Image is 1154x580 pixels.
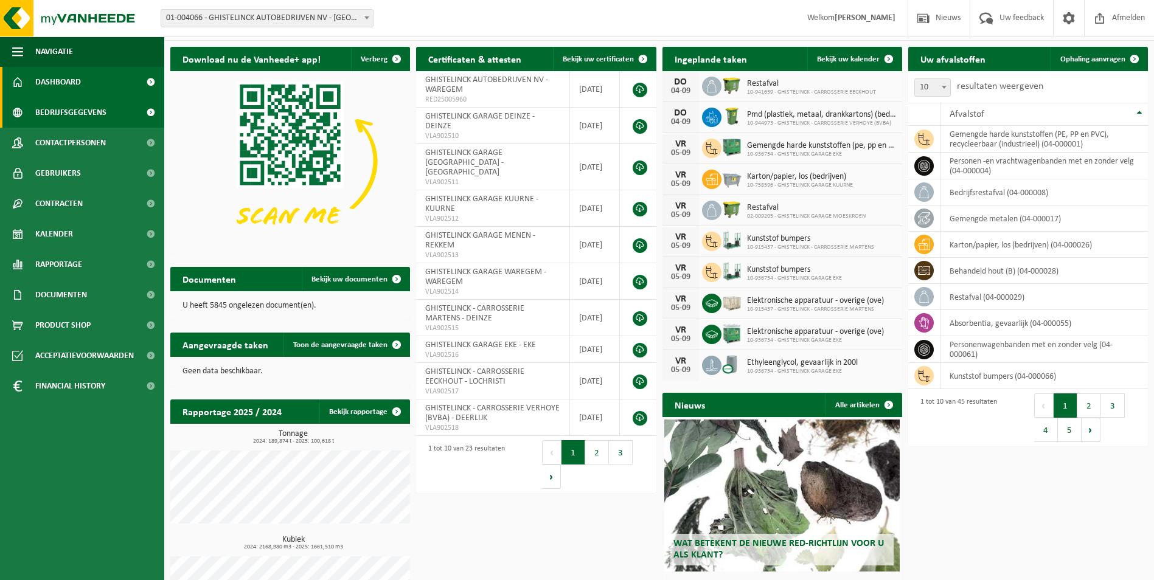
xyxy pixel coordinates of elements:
[914,392,997,443] div: 1 tot 10 van 45 resultaten
[1054,393,1077,418] button: 1
[669,366,693,375] div: 05-09
[747,182,853,189] span: 10-758596 - GHISTELINCK GARAGE KUURNE
[673,539,884,560] span: Wat betekent de nieuwe RED-richtlijn voor u als klant?
[1077,393,1101,418] button: 2
[669,108,693,118] div: DO
[176,438,410,444] span: 2024: 189,874 t - 2025: 100,618 t
[826,393,901,417] a: Alle artikelen
[1034,418,1058,442] button: 4
[561,440,585,464] button: 1
[311,275,388,283] span: Bekijk uw documenten
[570,300,620,336] td: [DATE]
[747,244,874,251] span: 10-915437 - GHISTELINCK - CARROSSERIE MARTENS
[176,430,410,444] h3: Tonnage
[721,199,742,219] img: WB-1100-HPE-GN-50
[176,544,410,550] span: 2024: 2168,980 m3 - 2025: 1661,510 m3
[425,367,524,386] span: GHISTELINCK - CARROSSERIE EECKHOUT - LOCHRISTI
[176,536,410,550] h3: Kubiek
[940,232,1148,258] td: karton/papier, los (bedrijven) (04-000026)
[940,363,1148,389] td: kunststof bumpers (04-000066)
[425,112,535,131] span: GHISTELINCK GARAGE DEINZE - DEINZE
[940,336,1148,363] td: personenwagenbanden met en zonder velg (04-000061)
[425,287,560,297] span: VLA902514
[669,325,693,335] div: VR
[747,141,896,151] span: Gemengde harde kunststoffen (pe, pp en pvc), recycleerbaar (industrieel)
[563,55,634,63] span: Bekijk uw certificaten
[669,242,693,250] div: 05-09
[747,265,842,275] span: Kunststof bumpers
[1060,55,1125,63] span: Ophaling aanvragen
[747,358,858,368] span: Ethyleenglycol, gevaarlijk in 200l
[669,87,693,95] div: 04-09
[669,201,693,211] div: VR
[669,273,693,281] div: 05-09
[1058,418,1082,442] button: 5
[669,149,693,157] div: 05-09
[609,440,633,464] button: 3
[35,371,105,401] span: Financial History
[817,55,880,63] span: Bekijk uw kalender
[940,205,1148,232] td: gemengde metalen (04-000017)
[747,151,896,158] span: 10-936734 - GHISTELINCK GARAGE EKE
[957,81,1043,91] label: resultaten weergeven
[542,464,561,489] button: Next
[35,36,73,67] span: Navigatie
[747,327,884,337] span: Elektronische apparatuur - overige (ove)
[669,294,693,304] div: VR
[570,363,620,399] td: [DATE]
[835,13,895,22] strong: [PERSON_NAME]
[35,340,134,371] span: Acceptatievoorwaarden
[669,139,693,149] div: VR
[721,261,742,281] img: PB-MR-5500-MET-GN-01
[908,47,998,71] h2: Uw afvalstoffen
[1051,47,1147,71] a: Ophaling aanvragen
[747,213,866,220] span: 02-009205 - GHISTELINCK GARAGE MOESKROEN
[662,47,759,71] h2: Ingeplande taken
[425,178,560,187] span: VLA902511
[747,203,866,213] span: Restafval
[914,78,951,97] span: 10
[542,440,561,464] button: Previous
[570,190,620,227] td: [DATE]
[35,219,73,249] span: Kalender
[161,9,374,27] span: 01-004066 - GHISTELINCK AUTOBEDRIJVEN NV - WAREGEM
[361,55,388,63] span: Verberg
[170,267,248,291] h2: Documenten
[669,180,693,188] div: 05-09
[425,387,560,396] span: VLA902517
[940,284,1148,310] td: restafval (04-000029)
[570,144,620,190] td: [DATE]
[747,110,896,120] span: Pmd (plastiek, metaal, drankkartons) (bedrijven)
[170,399,294,423] h2: Rapportage 2025 / 2024
[721,354,742,375] img: LP-LD-00200-CU
[170,71,410,251] img: Download de VHEPlus App
[669,77,693,87] div: DO
[182,367,398,376] p: Geen data beschikbaar.
[669,118,693,126] div: 04-09
[425,250,560,260] span: VLA902513
[669,232,693,242] div: VR
[1101,393,1125,418] button: 3
[425,75,548,94] span: GHISTELINCK AUTOBEDRIJVEN NV - WAREGEM
[35,280,87,310] span: Documenten
[425,231,535,250] span: GHISTELINCK GARAGE MENEN - REKKEM
[425,148,504,177] span: GHISTELINCK GARAGE [GEOGRAPHIC_DATA] - [GEOGRAPHIC_DATA]
[940,153,1148,179] td: personen -en vrachtwagenbanden met en zonder velg (04-000004)
[747,337,884,344] span: 10-936734 - GHISTELINCK GARAGE EKE
[170,47,333,71] h2: Download nu de Vanheede+ app!
[747,296,884,306] span: Elektronische apparatuur - overige (ove)
[35,128,106,158] span: Contactpersonen
[283,333,409,357] a: Toon de aangevraagde taken
[425,195,538,213] span: GHISTELINCK GARAGE KUURNE - KUURNE
[721,230,742,250] img: PB-MR-5500-MET-GN-01
[721,168,742,188] img: WB-2500-GAL-GY-01
[570,227,620,263] td: [DATE]
[747,89,876,96] span: 10-941639 - GHISTELINCK - CARROSSERIE EECKHOUT
[425,423,560,433] span: VLA902518
[662,393,717,416] h2: Nieuws
[1082,418,1100,442] button: Next
[351,47,409,71] button: Verberg
[425,214,560,224] span: VLA902512
[570,71,620,108] td: [DATE]
[669,335,693,344] div: 05-09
